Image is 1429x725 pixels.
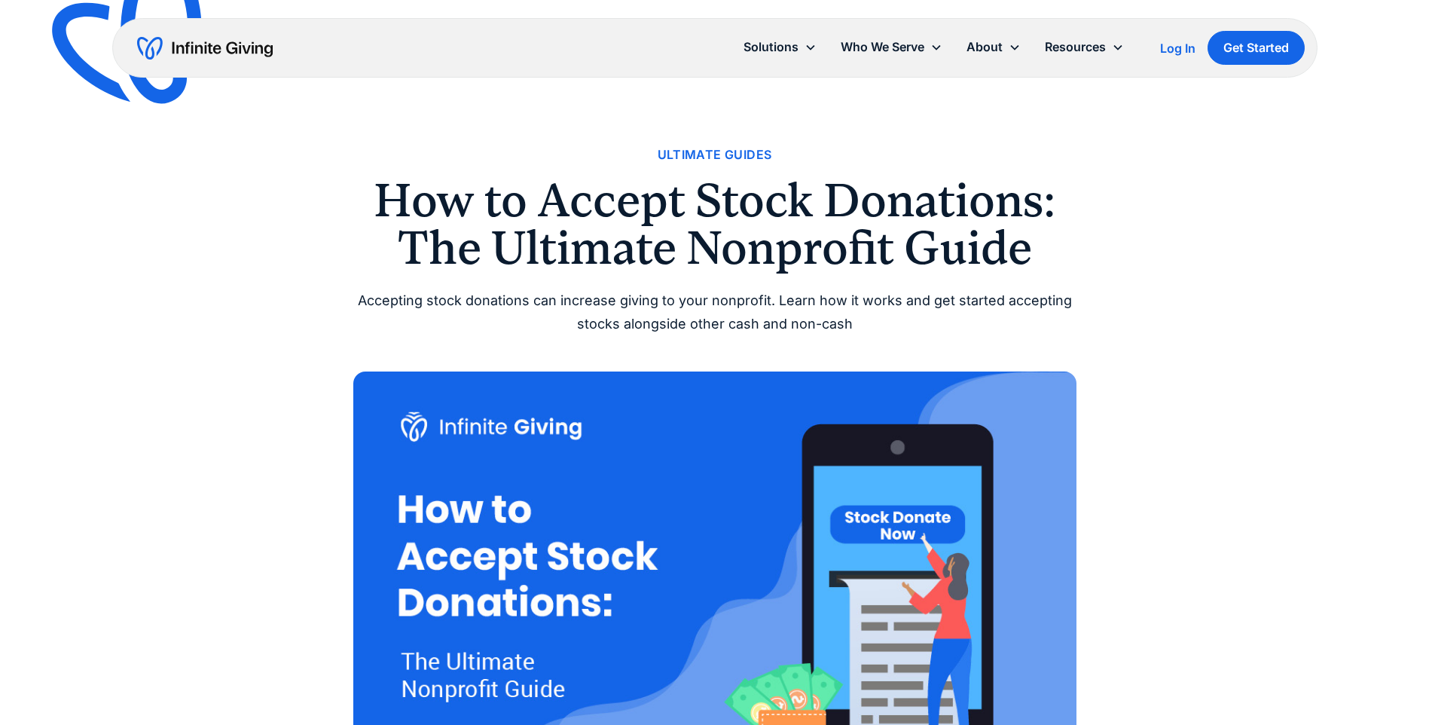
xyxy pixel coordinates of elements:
[1208,31,1305,65] a: Get Started
[658,145,772,165] a: Ultimate Guides
[954,31,1033,63] div: About
[966,37,1003,57] div: About
[353,177,1076,271] h1: How to Accept Stock Donations: The Ultimate Nonprofit Guide
[731,31,829,63] div: Solutions
[829,31,954,63] div: Who We Serve
[744,37,798,57] div: Solutions
[1160,39,1195,57] a: Log In
[841,37,924,57] div: Who We Serve
[1045,37,1106,57] div: Resources
[1033,31,1136,63] div: Resources
[137,36,273,60] a: home
[353,289,1076,335] div: Accepting stock donations can increase giving to your nonprofit. Learn how it works and get start...
[1160,42,1195,54] div: Log In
